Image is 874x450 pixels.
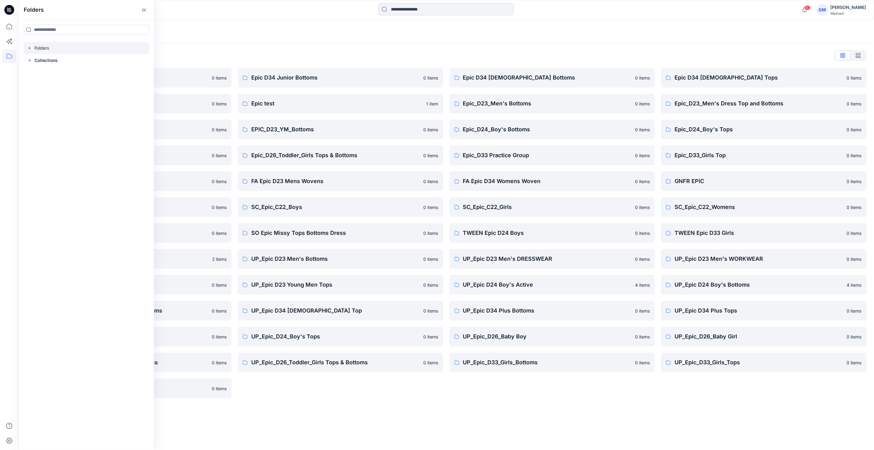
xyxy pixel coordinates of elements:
p: UP_Epic D24 Boy's Active [463,280,632,289]
p: 0 items [847,308,862,314]
p: 0 items [212,100,227,107]
p: 0 items [424,230,438,236]
p: 0 items [635,256,650,262]
a: FA Epic D23 Mens Wovens0 items [238,171,443,191]
p: Epic test [251,99,423,108]
p: 2 items [212,256,227,262]
p: 0 items [847,230,862,236]
a: UP_Epic_D33_Girls_Bottoms0 items [449,353,655,372]
p: 0 items [635,100,650,107]
p: 0 items [424,152,438,159]
p: TWEEN Epic D24 Boys [463,229,632,237]
p: 0 items [212,204,227,211]
p: 0 items [635,333,650,340]
p: UP_Epic D24 Boy's Bottoms [675,280,843,289]
p: Epic D34 [DEMOGRAPHIC_DATA] Bottoms [463,73,632,82]
p: UP_Epic_D26_Baby Boy [463,332,632,341]
p: Epic_D33_Girls Top [675,151,843,160]
p: UP_Epic_D26_Toddler_Girls Tops & Bottoms [251,358,420,367]
p: 4 items [847,282,862,288]
p: 4 items [635,282,650,288]
a: SC_Epic_C22_Boys0 items [238,197,443,217]
p: Collections [35,57,58,64]
a: UP_Epic D23 Men's WORKWEAR0 items [661,249,867,269]
p: 0 items [424,75,438,81]
p: SO Epic Missy Tops Bottoms Dress [251,229,420,237]
p: UP_Epic_D33_Girls_Tops [675,358,843,367]
p: SC_Epic_C22_Boys [251,203,420,211]
a: UP_Epic D34 [DEMOGRAPHIC_DATA] Top0 items [238,301,443,321]
p: 0 items [635,126,650,133]
p: 0 items [424,282,438,288]
p: UP_Epic D23 Young Men Tops [251,280,420,289]
p: 0 items [424,359,438,366]
p: 0 items [212,385,227,392]
a: UP_Epic_D33_Girls_Tops0 items [661,353,867,372]
p: UP_Epic D23 Men's WORKWEAR [675,255,843,263]
a: UP_Epic D23 Men's Bottoms0 items [238,249,443,269]
a: TWEEN Epic D33 Girls0 items [661,223,867,243]
a: SC_Epic_C22_Girls0 items [449,197,655,217]
p: UP_Epic_D24_Boy's Tops [251,332,420,341]
span: 63 [804,5,811,10]
p: 0 items [212,152,227,159]
p: Epic_D23_Men's Dress Top and Bottoms [675,99,843,108]
a: UP_Epic_D26_Baby Girl0 items [661,327,867,346]
a: SC_Epic_C22_Womens0 items [661,197,867,217]
p: Epic D34 [DEMOGRAPHIC_DATA] Tops [675,73,843,82]
p: 0 items [847,204,862,211]
a: Epic D34 Junior Bottoms0 items [238,68,443,88]
a: UP_Epic_D26_Baby Boy0 items [449,327,655,346]
a: UP_Epic D34 Plus Bottoms0 items [449,301,655,321]
p: 0 items [847,126,862,133]
p: Epic_D24_Boy's Bottoms [463,125,632,134]
p: 0 items [424,333,438,340]
p: FA Epic D23 Mens Wovens [251,177,420,186]
p: UP_Epic D23 Men's DRESSWEAR [463,255,632,263]
p: 0 items [212,282,227,288]
p: 0 items [424,256,438,262]
p: Epic_D24_Boy's Tops [675,125,843,134]
p: 0 items [424,126,438,133]
a: Epic_D26_Toddler_Girls Tops & Bottoms0 items [238,145,443,165]
p: 0 items [635,230,650,236]
p: UP_Epic D34 Plus Tops [675,306,843,315]
a: UP_Epic D24 Boy's Bottoms4 items [661,275,867,295]
a: FA Epic D34 Womens Woven0 items [449,171,655,191]
p: 0 items [424,204,438,211]
p: 0 items [847,178,862,185]
a: Epic_D33 Practice Group0 items [449,145,655,165]
p: 0 items [635,359,650,366]
a: Epic D34 [DEMOGRAPHIC_DATA] Tops0 items [661,68,867,88]
p: 0 items [847,75,862,81]
p: Epic_D33 Practice Group [463,151,632,160]
p: UP_Epic D34 [DEMOGRAPHIC_DATA] Top [251,306,420,315]
p: Epic_D26_Toddler_Girls Tops & Bottoms [251,151,420,160]
p: SC_Epic_C22_Girls [463,203,632,211]
p: Epic D34 Junior Bottoms [251,73,420,82]
div: [PERSON_NAME] [831,4,866,11]
a: Epic_D24_Boy's Bottoms0 items [449,120,655,139]
p: 0 items [212,75,227,81]
a: UP_Epic D23 Men's DRESSWEAR0 items [449,249,655,269]
p: 0 items [635,75,650,81]
a: Epic test1 item [238,94,443,113]
p: EPIC_D23_YM_Bottoms [251,125,420,134]
p: 0 items [635,308,650,314]
div: GM [817,4,828,15]
a: TWEEN Epic D24 Boys0 items [449,223,655,243]
p: 0 items [212,230,227,236]
p: 0 items [847,333,862,340]
a: SO Epic Missy Tops Bottoms Dress0 items [238,223,443,243]
p: 0 items [424,308,438,314]
a: Epic D34 [DEMOGRAPHIC_DATA] Bottoms0 items [449,68,655,88]
div: Walmart [831,11,866,16]
a: UP_Epic D34 Plus Tops0 items [661,301,867,321]
p: UP_Epic D34 Plus Bottoms [463,306,632,315]
p: 0 items [847,256,862,262]
p: 0 items [847,359,862,366]
p: 0 items [212,178,227,185]
a: Epic_D23_Men's Bottoms0 items [449,94,655,113]
a: GNFR EPIC0 items [661,171,867,191]
p: 0 items [212,359,227,366]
